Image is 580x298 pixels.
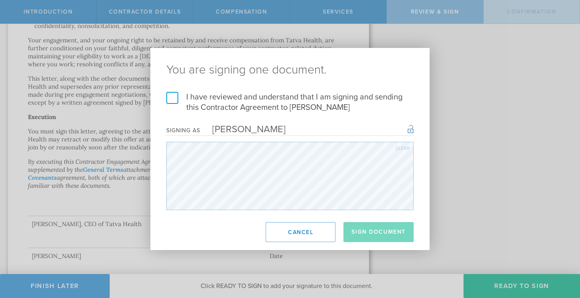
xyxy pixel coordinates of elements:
[200,123,286,135] div: [PERSON_NAME]
[166,92,414,113] label: I have reviewed and understand that I am signing and sending this Contractor Agreement to [PERSON...
[343,222,414,242] button: Sign Document
[166,64,414,76] ng-pluralize: You are signing one document.
[166,127,200,134] div: Signing as
[266,222,335,242] button: Cancel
